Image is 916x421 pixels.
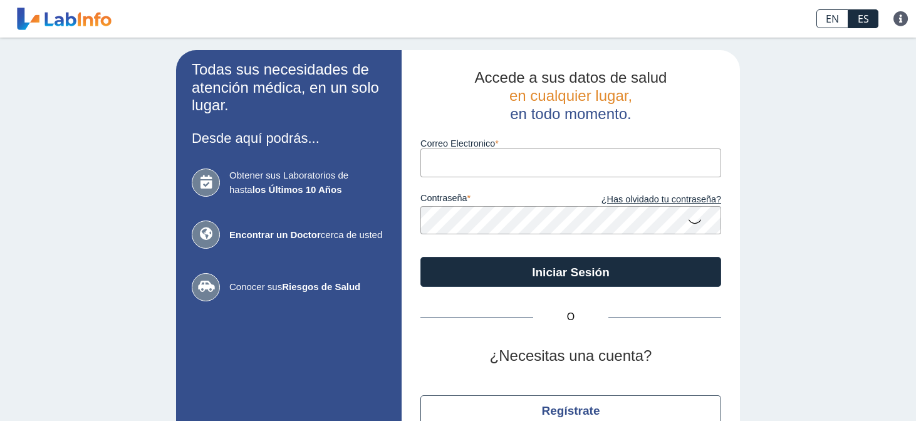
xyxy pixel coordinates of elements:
[229,169,386,197] span: Obtener sus Laboratorios de hasta
[533,309,608,325] span: O
[571,193,721,207] a: ¿Has olvidado tu contraseña?
[252,184,342,195] b: los Últimos 10 Años
[229,280,386,294] span: Conocer sus
[229,228,386,242] span: cerca de usted
[420,257,721,287] button: Iniciar Sesión
[420,193,571,207] label: contraseña
[192,130,386,146] h3: Desde aquí podrás...
[229,229,321,240] b: Encontrar un Doctor
[192,61,386,115] h2: Todas sus necesidades de atención médica, en un solo lugar.
[510,105,631,122] span: en todo momento.
[420,138,721,148] label: Correo Electronico
[848,9,878,28] a: ES
[816,9,848,28] a: EN
[475,69,667,86] span: Accede a sus datos de salud
[509,87,632,104] span: en cualquier lugar,
[420,347,721,365] h2: ¿Necesitas una cuenta?
[282,281,360,292] b: Riesgos de Salud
